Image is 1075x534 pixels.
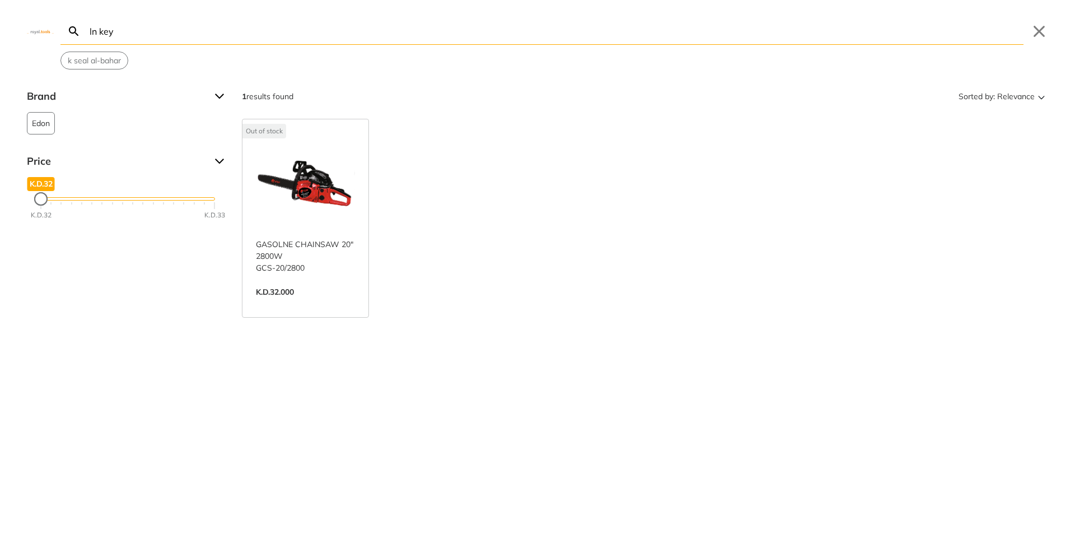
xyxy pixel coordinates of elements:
[61,52,128,69] button: Select suggestion: k seal al-bahar
[27,87,206,105] span: Brand
[67,25,81,38] svg: Search
[997,87,1035,105] span: Relevance
[27,29,54,34] img: Close
[242,87,293,105] div: results found
[87,18,1023,44] input: Search…
[34,192,48,206] div: Maximum Price
[31,210,52,220] div: K.D.32
[204,210,225,220] div: K.D.33
[27,152,206,170] span: Price
[242,91,246,101] strong: 1
[32,113,50,134] span: Edon
[68,55,121,67] span: k seal al-bahar
[27,112,55,134] button: Edon
[1035,90,1048,103] svg: Sort
[242,124,286,138] div: Out of stock
[956,87,1048,105] button: Sorted by:Relevance Sort
[1030,22,1048,40] button: Close
[60,52,128,69] div: Suggestion: k seal al-bahar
